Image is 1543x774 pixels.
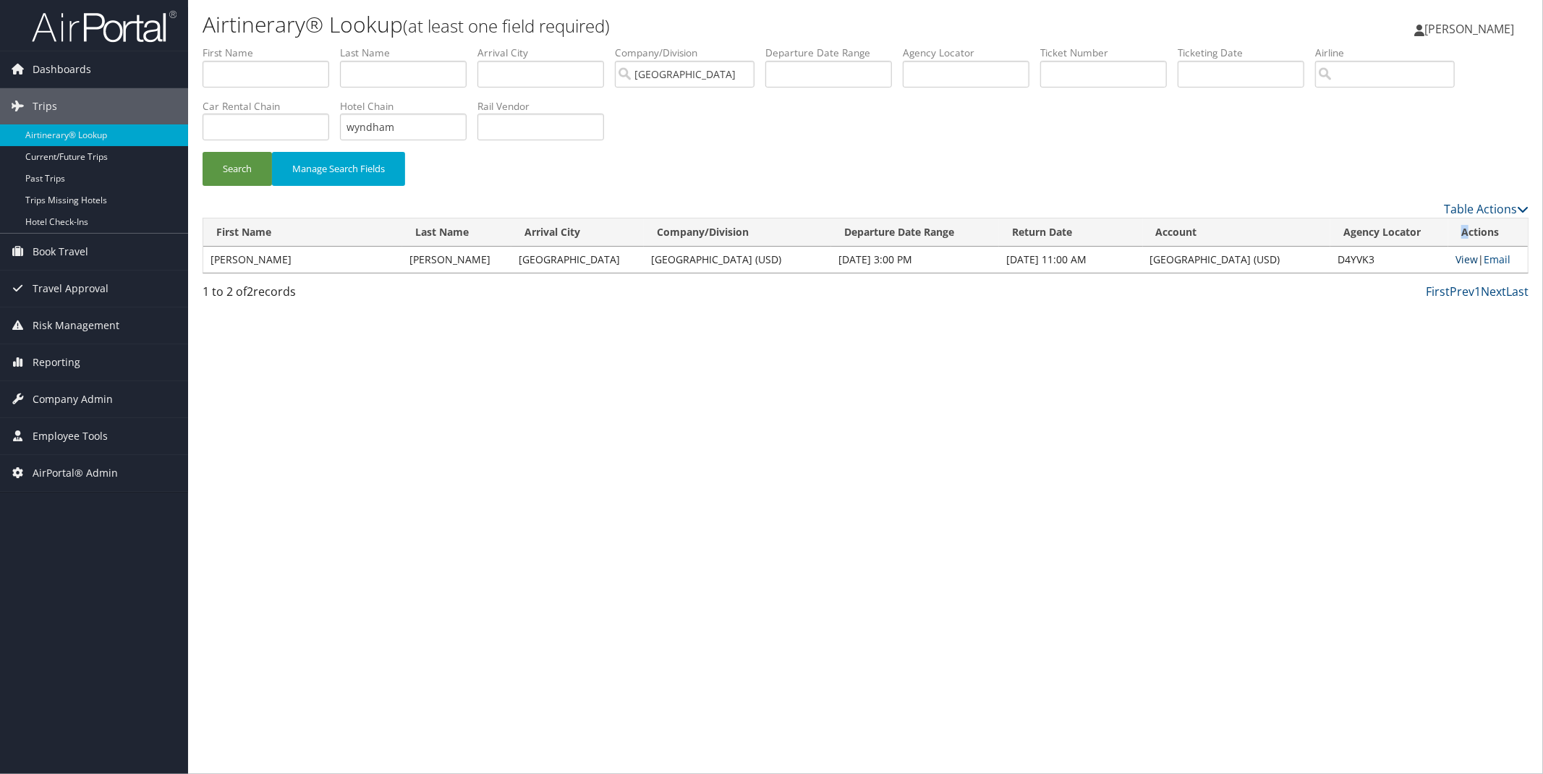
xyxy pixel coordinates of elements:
a: Table Actions [1444,201,1529,217]
td: [DATE] 3:00 PM [831,247,999,273]
a: [PERSON_NAME] [1414,7,1529,51]
a: Last [1506,284,1529,299]
span: Travel Approval [33,271,109,307]
span: Risk Management [33,307,119,344]
label: Agency Locator [903,46,1040,60]
label: Airline [1315,46,1466,60]
button: Search [203,152,272,186]
th: Account: activate to sort column ascending [1143,218,1330,247]
span: Reporting [33,344,80,380]
label: Company/Division [615,46,765,60]
th: Last Name: activate to sort column ascending [402,218,511,247]
span: Employee Tools [33,418,108,454]
td: [DATE] 11:00 AM [999,247,1143,273]
label: Last Name [340,46,477,60]
label: Ticketing Date [1178,46,1315,60]
label: First Name [203,46,340,60]
th: Return Date: activate to sort column ascending [999,218,1143,247]
span: Book Travel [33,234,88,270]
a: Prev [1450,284,1474,299]
small: (at least one field required) [403,14,610,38]
span: [PERSON_NAME] [1424,21,1514,37]
th: Agency Locator: activate to sort column ascending [1330,218,1448,247]
th: First Name: activate to sort column ascending [203,218,402,247]
th: Actions [1448,218,1528,247]
td: [GEOGRAPHIC_DATA] (USD) [644,247,831,273]
a: 1 [1474,284,1481,299]
td: [PERSON_NAME] [402,247,511,273]
label: Hotel Chain [340,99,477,114]
h1: Airtinerary® Lookup [203,9,1087,40]
label: Ticket Number [1040,46,1178,60]
button: Manage Search Fields [272,152,405,186]
th: Company/Division [644,218,831,247]
td: | [1448,247,1528,273]
span: Company Admin [33,381,113,417]
label: Arrival City [477,46,615,60]
span: AirPortal® Admin [33,455,118,491]
td: [PERSON_NAME] [203,247,402,273]
a: Next [1481,284,1506,299]
span: 2 [247,284,253,299]
a: Email [1484,252,1510,266]
th: Departure Date Range: activate to sort column ascending [831,218,999,247]
label: Rail Vendor [477,99,615,114]
img: airportal-logo.png [32,9,177,43]
td: [GEOGRAPHIC_DATA] (USD) [1143,247,1330,273]
a: View [1455,252,1478,266]
label: Car Rental Chain [203,99,340,114]
td: [GEOGRAPHIC_DATA] [511,247,644,273]
label: Departure Date Range [765,46,903,60]
a: First [1426,284,1450,299]
td: D4YVK3 [1330,247,1448,273]
span: Trips [33,88,57,124]
div: 1 to 2 of records [203,283,518,307]
span: Dashboards [33,51,91,88]
th: Arrival City: activate to sort column ascending [511,218,644,247]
